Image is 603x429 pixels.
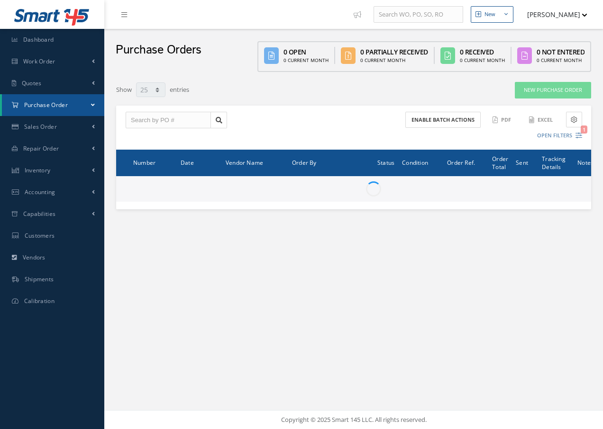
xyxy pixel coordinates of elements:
[23,36,54,44] span: Dashboard
[518,5,587,24] button: [PERSON_NAME]
[516,158,528,167] span: Sent
[126,112,211,129] input: Search by PO #
[283,47,329,57] div: 0 Open
[484,10,495,18] div: New
[23,57,55,65] span: Work Order
[2,94,104,116] a: Purchase Order
[170,81,189,95] label: entries
[515,82,591,98] a: New Purchase Order
[133,158,155,167] span: Number
[542,154,566,171] span: Tracking Details
[492,154,508,171] span: Order Total
[24,297,55,305] span: Calibration
[577,158,594,167] span: Notes
[23,210,56,218] span: Capabilities
[25,188,55,196] span: Accounting
[181,158,194,167] span: Date
[283,57,329,64] div: 0 Current Month
[447,158,475,167] span: Order Ref.
[25,275,54,283] span: Shipments
[374,6,463,23] input: Search WO, PO, SO, RO
[471,6,513,23] button: New
[405,112,481,128] button: Enable batch actions
[537,57,585,64] div: 0 Current Month
[488,112,517,128] button: PDF
[292,158,317,167] span: Order By
[23,253,46,261] span: Vendors
[460,57,505,64] div: 0 Current Month
[529,128,582,143] button: Open Filters1
[116,81,132,95] label: Show
[360,47,428,57] div: 0 Partially Received
[25,232,55,240] span: Customers
[360,57,428,64] div: 0 Current Month
[524,112,559,128] button: Excel
[581,125,587,134] span: 1
[24,101,68,109] span: Purchase Order
[226,158,263,167] span: Vendor Name
[116,43,201,57] h2: Purchase Orders
[22,79,42,87] span: Quotes
[402,158,428,167] span: Condition
[537,47,585,57] div: 0 Not Entered
[23,144,59,152] span: Repair Order
[460,47,505,57] div: 0 Received
[114,415,594,425] div: Copyright © 2025 Smart 145 LLC. All rights reserved.
[25,166,51,174] span: Inventory
[377,158,394,167] span: Status
[24,123,57,131] span: Sales Order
